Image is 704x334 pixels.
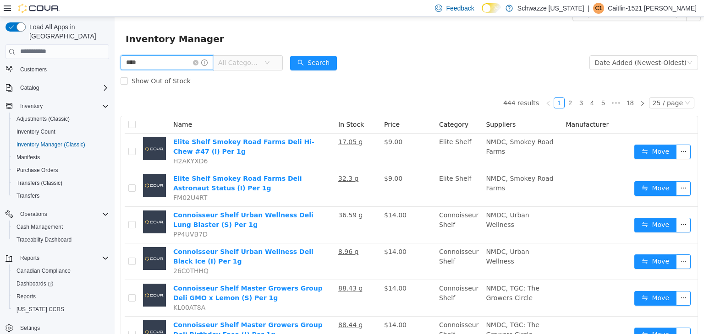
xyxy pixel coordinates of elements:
[28,303,51,326] img: Connoisseur Shelf Master Growers Group Deli Birthday Face (I) Per 1g placeholder
[522,81,533,92] li: Next Page
[224,231,244,238] u: 8.96 g
[431,84,436,89] i: icon: left
[59,287,91,294] span: KL00AT8A
[9,290,113,303] button: Reports
[321,190,368,226] td: Connoisseur Shelf
[446,4,474,13] span: Feedback
[59,268,208,285] a: Connoisseur Shelf Master Growers Group Deli GMO x Lemon (S) Per 1g
[451,81,461,91] a: 2
[9,138,113,151] button: Inventory Manager (Classic)
[13,113,109,124] span: Adjustments (Classic)
[20,254,39,262] span: Reports
[9,151,113,164] button: Manifests
[494,81,509,92] li: Next 5 Pages
[13,265,74,276] a: Canadian Compliance
[13,126,59,137] a: Inventory Count
[78,43,84,48] i: icon: close-circle
[520,274,562,289] button: icon: swapMove
[9,113,113,125] button: Adjustments (Classic)
[176,39,222,54] button: icon: searchSearch
[59,194,199,211] a: Connoisseur Shelf Urban Wellness Deli Lung Blaster (S) Per 1g
[371,104,401,111] span: Suppliers
[371,121,439,138] span: NMDC, Smokey Road Farms
[150,43,155,49] i: icon: down
[16,253,43,264] button: Reports
[224,304,248,312] u: 88.44 g
[9,233,113,246] button: Traceabilty Dashboard
[9,277,113,290] a: Dashboards
[13,60,80,68] span: Show Out of Stock
[16,64,50,75] a: Customers
[9,164,113,177] button: Purchase Orders
[525,84,531,89] i: icon: right
[593,3,604,14] div: Caitlin-1521 Noll
[13,165,109,176] span: Purchase Orders
[224,268,248,275] u: 88.43 g
[2,63,113,76] button: Customers
[13,221,66,232] a: Cash Management
[389,81,424,92] li: 444 results
[13,190,43,201] a: Transfers
[224,104,249,111] span: In Stock
[13,291,109,302] span: Reports
[321,263,368,300] td: Connoisseur Shelf
[461,81,472,92] li: 3
[16,82,109,93] span: Catalog
[517,3,584,14] p: Schwazze [US_STATE]
[13,113,73,124] a: Adjustments (Classic)
[11,15,115,29] span: Inventory Manager
[321,153,368,190] td: Elite Shelf
[371,304,424,321] span: NMDC, TGC: The Growers Circle
[16,322,109,334] span: Settings
[16,267,71,275] span: Canadian Compliance
[9,221,113,233] button: Cash Management
[16,179,62,187] span: Transfers (Classic)
[2,208,113,221] button: Operations
[9,264,113,277] button: Canadian Compliance
[324,104,354,111] span: Category
[2,100,113,113] button: Inventory
[269,158,288,165] span: $9.00
[28,230,51,253] img: Connoisseur Shelf Urban Wellness Deli Black Ice (I) Per 1g placeholder
[269,268,292,275] span: $14.00
[59,140,93,148] span: H2AKYXD6
[561,237,576,252] button: icon: ellipsis
[321,226,368,263] td: Connoisseur Shelf
[482,3,501,13] input: Dark Mode
[59,304,208,321] a: Connoisseur Shelf Master Growers Group Deli Birthday Face (I) Per 1g
[13,291,39,302] a: Reports
[9,189,113,202] button: Transfers
[520,311,562,325] button: icon: swapMove
[28,267,51,290] img: Connoisseur Shelf Master Growers Group Deli GMO x Lemon (S) Per 1g placeholder
[371,231,414,248] span: NMDC, Urban Wellness
[13,234,109,245] span: Traceabilty Dashboard
[59,158,187,175] a: Elite Shelf Smokey Road Farms Deli Astronaut Status (I) Per 1g
[269,121,288,129] span: $9.00
[2,252,113,264] button: Reports
[16,209,51,220] button: Operations
[520,201,562,215] button: icon: swapMove
[13,304,68,315] a: [US_STATE] CCRS
[16,223,63,231] span: Cash Management
[20,102,43,110] span: Inventory
[321,117,368,153] td: Elite Shelf
[13,234,75,245] a: Traceabilty Dashboard
[20,210,47,218] span: Operations
[87,43,93,49] i: icon: info-circle
[28,157,51,180] img: Elite Shelf Smokey Road Farms Deli Astronaut Status (I) Per 1g placeholder
[520,128,562,142] button: icon: swapMove
[9,303,113,316] button: [US_STATE] CCRS
[371,194,414,211] span: NMDC, Urban Wellness
[520,164,562,179] button: icon: swapMove
[104,41,145,50] span: All Categories
[13,165,62,176] a: Purchase Orders
[269,231,292,238] span: $14.00
[9,177,113,189] button: Transfers (Classic)
[28,120,51,143] img: Elite Shelf Smokey Road Farms Deli Hi-Chew #47 (I) Per 1g placeholder
[561,274,576,289] button: icon: ellipsis
[16,141,85,148] span: Inventory Manager (Classic)
[13,139,89,150] a: Inventory Manager (Classic)
[269,304,292,312] span: $14.00
[9,125,113,138] button: Inventory Count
